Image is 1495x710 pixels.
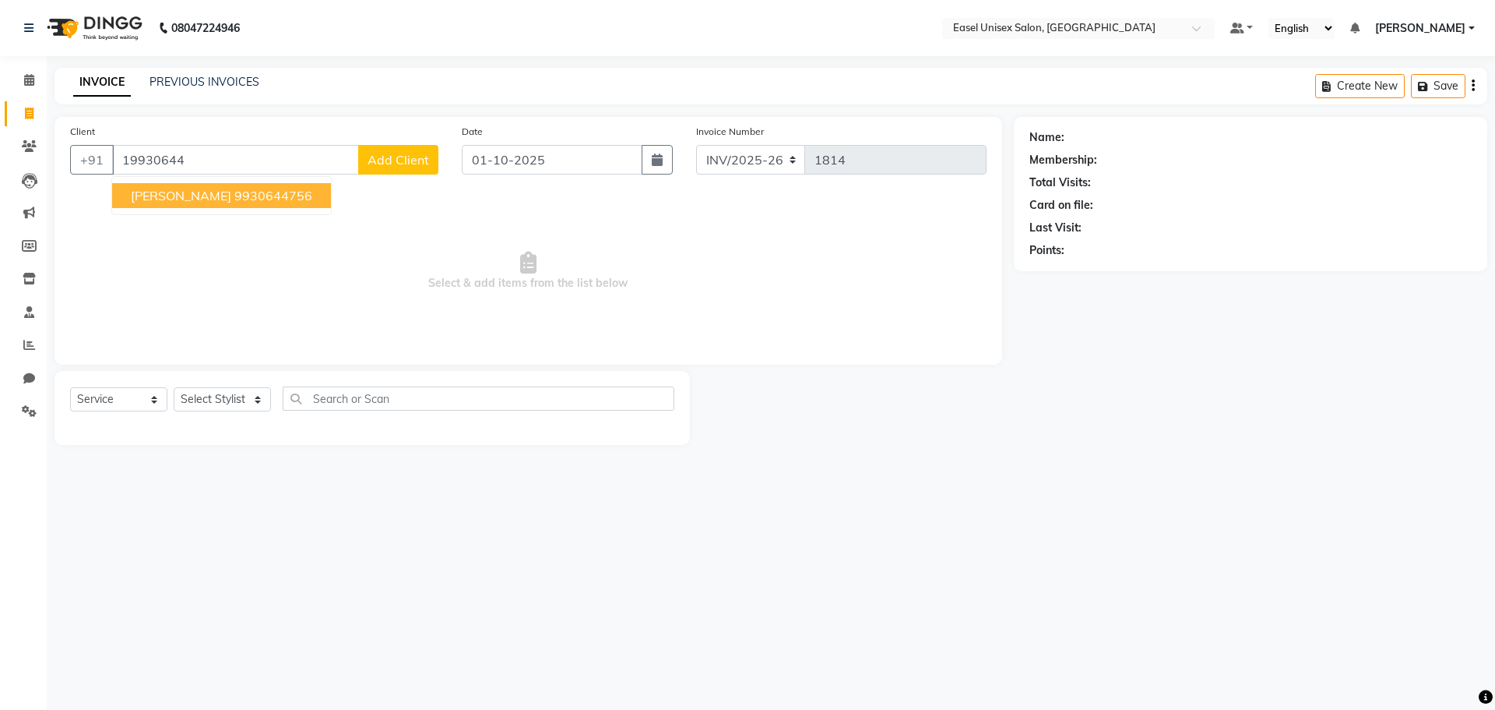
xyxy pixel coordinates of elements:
div: Last Visit: [1029,220,1082,236]
label: Client [70,125,95,139]
button: Add Client [358,145,438,175]
div: Total Visits: [1029,175,1091,191]
span: [PERSON_NAME] [1375,20,1465,37]
button: +91 [70,145,114,175]
span: [PERSON_NAME] [131,188,231,203]
b: 08047224946 [171,6,240,50]
span: Add Client [368,152,429,168]
div: Card on file: [1029,197,1093,214]
div: Points: [1029,242,1064,259]
div: Membership: [1029,152,1097,168]
span: Select & add items from the list below [70,193,987,349]
ngb-highlight: 9930644756 [234,188,312,203]
div: Name: [1029,129,1064,146]
label: Invoice Number [696,125,764,139]
img: logo [40,6,146,50]
label: Date [462,125,483,139]
button: Save [1411,74,1465,98]
a: INVOICE [73,69,131,97]
button: Create New [1315,74,1405,98]
input: Search by Name/Mobile/Email/Code [112,145,359,175]
input: Search or Scan [283,387,674,411]
a: PREVIOUS INVOICES [149,75,259,89]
